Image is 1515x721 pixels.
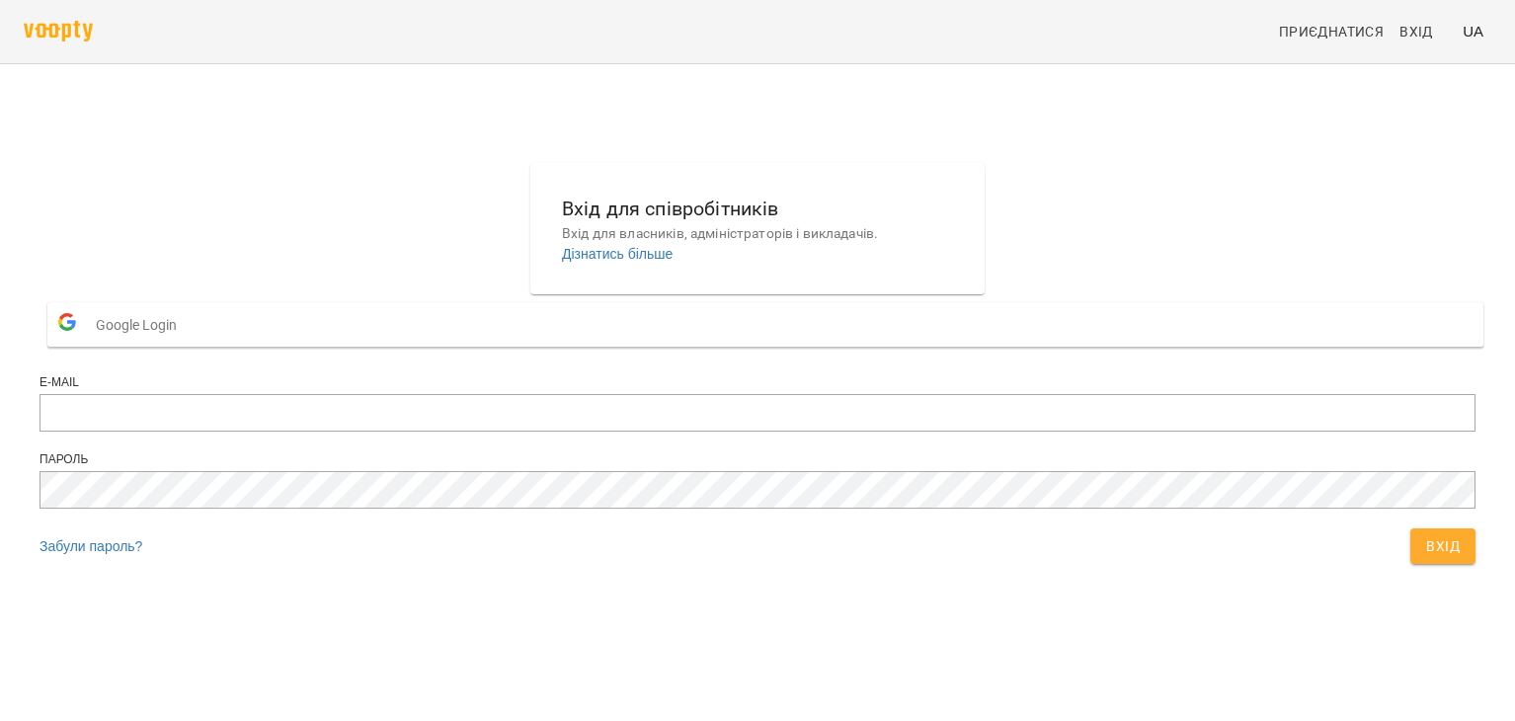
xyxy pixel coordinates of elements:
span: Google Login [96,305,187,345]
span: Вхід [1426,534,1460,558]
div: E-mail [40,374,1475,391]
img: voopty.png [24,21,93,41]
span: UA [1463,21,1483,41]
button: Google Login [47,302,1483,347]
span: Вхід [1399,20,1433,43]
a: Забули пароль? [40,538,142,554]
button: Вхід для співробітниківВхід для власників, адміністраторів і викладачів.Дізнатись більше [546,178,969,280]
div: Пароль [40,451,1475,468]
button: UA [1455,13,1491,49]
span: Приєднатися [1279,20,1384,43]
h6: Вхід для співробітників [562,194,953,224]
a: Вхід [1392,14,1455,49]
a: Дізнатись більше [562,246,673,262]
p: Вхід для власників, адміністраторів і викладачів. [562,224,953,244]
button: Вхід [1410,528,1475,564]
a: Приєднатися [1271,14,1392,49]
